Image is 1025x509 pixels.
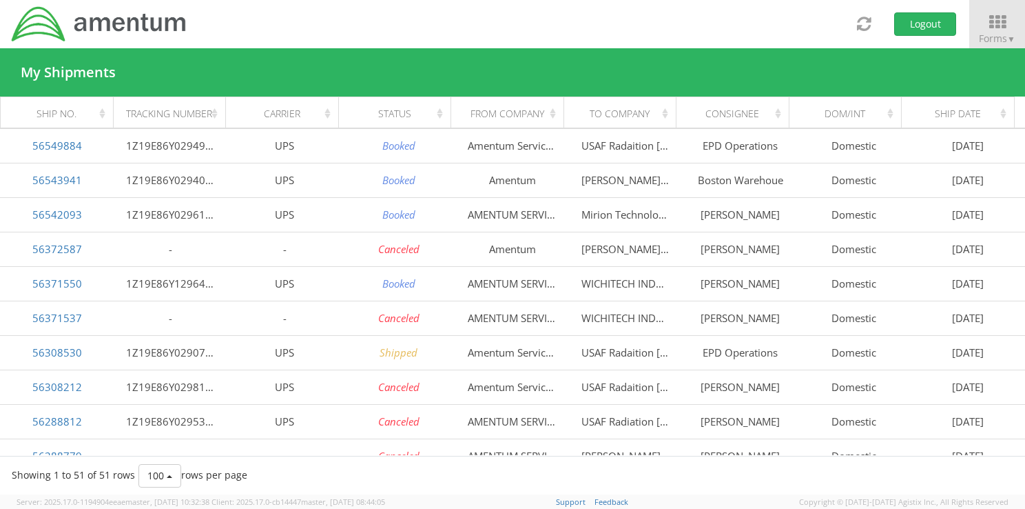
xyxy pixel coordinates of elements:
td: UPS [228,266,342,301]
td: [PERSON_NAME] [683,232,797,266]
td: EPD Operations [683,128,797,163]
td: - [114,439,227,473]
td: USAF Radaition [MEDICAL_DATA] Program [570,128,683,163]
a: 56308212 [32,380,82,394]
td: Amentum [455,163,569,197]
td: UPS [228,335,342,370]
td: [PERSON_NAME] [683,266,797,301]
a: 56288812 [32,415,82,428]
td: [DATE] [911,301,1025,335]
a: 56371537 [32,311,82,325]
td: [DATE] [911,266,1025,301]
td: - [114,301,227,335]
button: Logout [894,12,956,36]
td: [DATE] [911,439,1025,473]
h4: My Shipments [21,65,116,80]
td: [DATE] [911,370,1025,404]
div: Consignee [689,107,785,121]
td: 1Z19E86Y0296142587 [114,197,227,232]
i: Shipped [380,346,417,359]
i: Booked [382,277,415,290]
td: 1Z19E86Y0298127742 [114,370,227,404]
td: WICHITECH INDUSTRIES INC. [570,301,683,335]
i: Canceled [378,380,420,394]
a: 56288779 [32,449,82,463]
td: Domestic [797,370,911,404]
i: Canceled [378,415,420,428]
a: 56543941 [32,173,82,187]
td: Domestic [797,404,911,439]
i: Booked [382,139,415,152]
div: From Company [464,107,559,121]
span: Server: 2025.17.0-1194904eeae [17,497,209,507]
td: USAF Radiation [MEDICAL_DATA] Program [570,404,683,439]
td: - [114,232,227,266]
span: master, [DATE] 08:44:05 [301,497,385,507]
td: USAF Radaition [MEDICAL_DATA] Program [570,370,683,404]
td: Domestic [797,301,911,335]
span: master, [DATE] 10:32:38 [125,497,209,507]
td: [PERSON_NAME] [683,404,797,439]
div: Carrier [238,107,334,121]
td: 1Z19E86Y1296467995 [114,266,227,301]
div: Dom/Int [801,107,897,121]
td: Domestic [797,439,911,473]
td: [DATE] [911,404,1025,439]
div: rows per page [138,464,247,488]
td: - [228,232,342,266]
a: Feedback [594,497,628,507]
td: [PERSON_NAME] [683,197,797,232]
div: To Company [576,107,672,121]
td: [PERSON_NAME] [683,439,797,473]
td: AMENTUM SERVICES INC. [455,404,569,439]
td: EPD Operations [683,335,797,370]
td: 1Z19E86Y0294009734 [114,163,227,197]
a: 56549884 [32,139,82,152]
td: 1Z19E86Y0294955953 [114,128,227,163]
td: Domestic [797,335,911,370]
td: [PERSON_NAME][GEOGRAPHIC_DATA][PERSON_NAME] [570,439,683,473]
i: Booked [382,173,415,187]
td: AMENTUM SERVICES INC. [455,197,569,232]
td: Boston Warehoue [683,163,797,197]
td: USAF Radaition [MEDICAL_DATA] Program [570,335,683,370]
td: [PERSON_NAME] [683,370,797,404]
i: Canceled [378,449,420,463]
div: Ship No. [13,107,109,121]
span: ▼ [1007,33,1015,45]
i: Canceled [378,242,420,256]
td: [DATE] [911,128,1025,163]
td: 1Z19E86Y0295359855 [114,404,227,439]
td: Domestic [797,163,911,197]
td: Domestic [797,128,911,163]
span: Copyright © [DATE]-[DATE] Agistix Inc., All Rights Reserved [799,497,1008,508]
span: Forms [979,32,1015,45]
div: Status [351,107,446,121]
td: UPS [228,128,342,163]
button: 100 [138,464,181,488]
a: 56371550 [32,277,82,290]
td: UPS [228,163,342,197]
a: Support [556,497,586,507]
td: WICHITECH INDUSTRIES INC. [570,266,683,301]
td: - [228,301,342,335]
td: Amentum Services, Inc. [455,370,569,404]
td: UPS [228,404,342,439]
td: [DATE] [911,197,1025,232]
div: Ship Date [914,107,1010,121]
td: [PERSON_NAME] CO [570,163,683,197]
span: Client: 2025.17.0-cb14447 [211,497,385,507]
td: AMENTUM SERVICES INC. [455,266,569,301]
td: AMENTUM SERVICES INC. [455,439,569,473]
td: Domestic [797,266,911,301]
td: [DATE] [911,335,1025,370]
td: Amentum Services, Inc. [455,335,569,370]
td: Domestic [797,232,911,266]
i: Booked [382,208,415,221]
td: [DATE] [911,232,1025,266]
td: - [228,439,342,473]
td: Mirion Technologies [570,197,683,232]
td: [PERSON_NAME] [683,301,797,335]
td: 1Z19E86Y0290727395 [114,335,227,370]
a: 56372587 [32,242,82,256]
